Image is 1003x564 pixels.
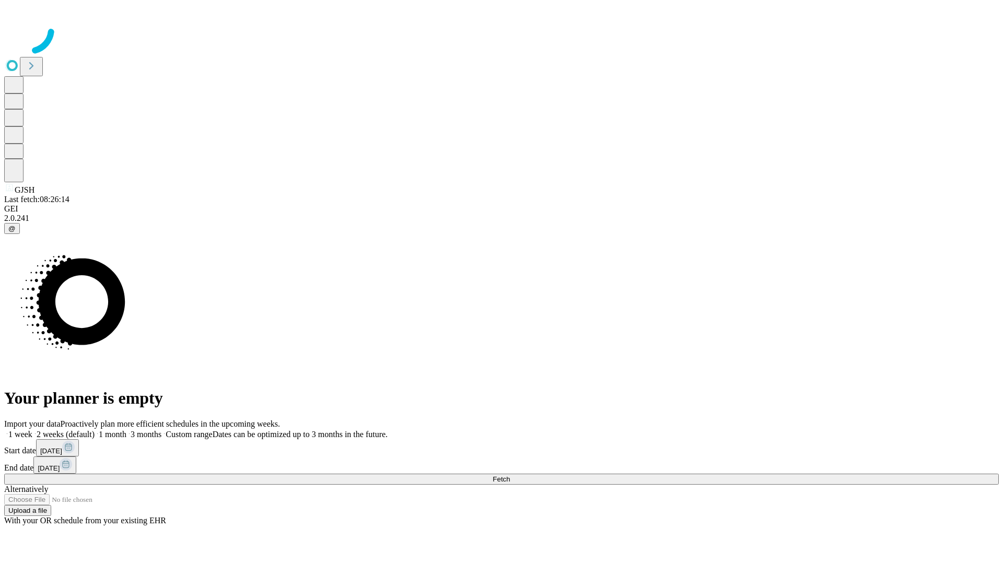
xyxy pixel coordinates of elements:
[4,389,999,408] h1: Your planner is empty
[4,419,61,428] span: Import your data
[4,195,69,204] span: Last fetch: 08:26:14
[4,439,999,456] div: Start date
[40,447,62,455] span: [DATE]
[4,214,999,223] div: 2.0.241
[4,516,166,525] span: With your OR schedule from your existing EHR
[8,225,16,232] span: @
[4,505,51,516] button: Upload a file
[131,430,161,439] span: 3 months
[36,439,79,456] button: [DATE]
[37,430,95,439] span: 2 weeks (default)
[8,430,32,439] span: 1 week
[4,474,999,485] button: Fetch
[213,430,388,439] span: Dates can be optimized up to 3 months in the future.
[61,419,280,428] span: Proactively plan more efficient schedules in the upcoming weeks.
[38,464,60,472] span: [DATE]
[4,204,999,214] div: GEI
[15,185,34,194] span: GJSH
[4,223,20,234] button: @
[33,456,76,474] button: [DATE]
[4,485,48,494] span: Alternatively
[4,456,999,474] div: End date
[493,475,510,483] span: Fetch
[166,430,212,439] span: Custom range
[99,430,126,439] span: 1 month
